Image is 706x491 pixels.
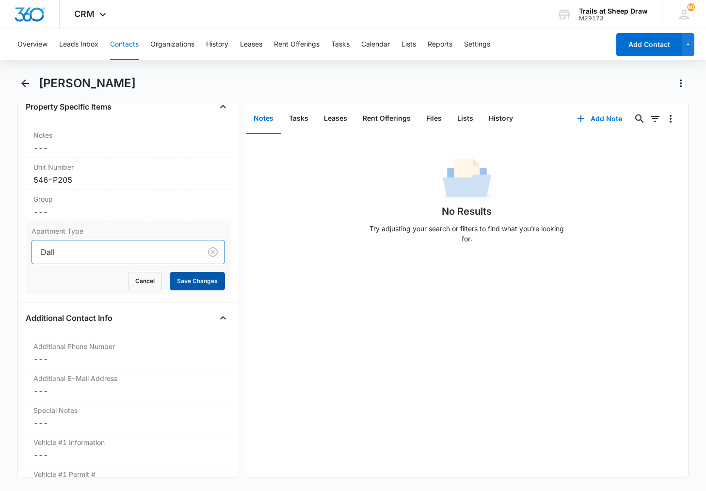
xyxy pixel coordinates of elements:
dd: --- [33,385,223,397]
dd: --- [33,142,223,154]
div: Vehicle #1 Information--- [26,433,231,465]
button: Settings [464,29,490,60]
button: Back [17,76,32,91]
img: No Data [443,156,491,204]
label: Additional E-Mail Address [33,373,223,383]
label: Group [33,194,223,204]
button: Filters [647,111,663,127]
button: Cancel [128,272,162,290]
div: Group--- [26,190,231,222]
button: Calendar [361,29,390,60]
span: CRM [74,9,95,19]
button: Close [215,310,231,326]
button: Overview [17,29,48,60]
div: 546-P205 [33,174,223,186]
dd: --- [33,449,223,461]
button: Add Note [567,107,632,130]
div: notifications count [687,3,695,11]
div: Additional Phone Number--- [26,337,231,369]
button: Rent Offerings [274,29,320,60]
button: Lists [401,29,416,60]
button: Leads Inbox [59,29,98,60]
button: Actions [673,76,689,91]
button: Tasks [281,104,316,134]
button: Contacts [110,29,139,60]
button: Close [215,99,231,114]
button: Notes [246,104,281,134]
button: Lists [449,104,481,134]
div: account id [579,15,648,22]
label: Apartment Type [32,226,225,236]
button: Reports [428,29,452,60]
button: Add Contact [616,33,682,56]
label: Vehicle #1 Permit # [33,469,223,479]
button: Leases [316,104,355,134]
dd: --- [33,353,223,365]
button: Leases [240,29,262,60]
button: Rent Offerings [355,104,418,134]
button: Clear [205,244,221,260]
h4: Additional Contact Info [26,312,112,324]
dd: --- [33,417,223,429]
h1: No Results [442,204,492,219]
dd: --- [33,206,223,218]
label: Unit Number [33,162,223,172]
label: Additional Phone Number [33,341,223,351]
button: Files [418,104,449,134]
div: Unit Number546-P205 [26,158,231,190]
div: Special Notes--- [26,401,231,433]
span: 80 [687,3,695,11]
div: Notes--- [26,126,231,158]
button: Organizations [150,29,194,60]
button: Tasks [331,29,350,60]
button: Save Changes [170,272,225,290]
button: History [206,29,228,60]
button: Search... [632,111,647,127]
label: Notes [33,130,223,140]
button: History [481,104,521,134]
label: Special Notes [33,405,223,415]
h4: Property Specific Items [26,101,112,112]
button: Overflow Menu [663,111,678,127]
p: Try adjusting your search or filters to find what you’re looking for. [365,223,569,244]
label: Vehicle #1 Information [33,437,223,447]
div: account name [579,7,648,15]
div: Additional E-Mail Address--- [26,369,231,401]
h1: [PERSON_NAME] [39,76,136,91]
